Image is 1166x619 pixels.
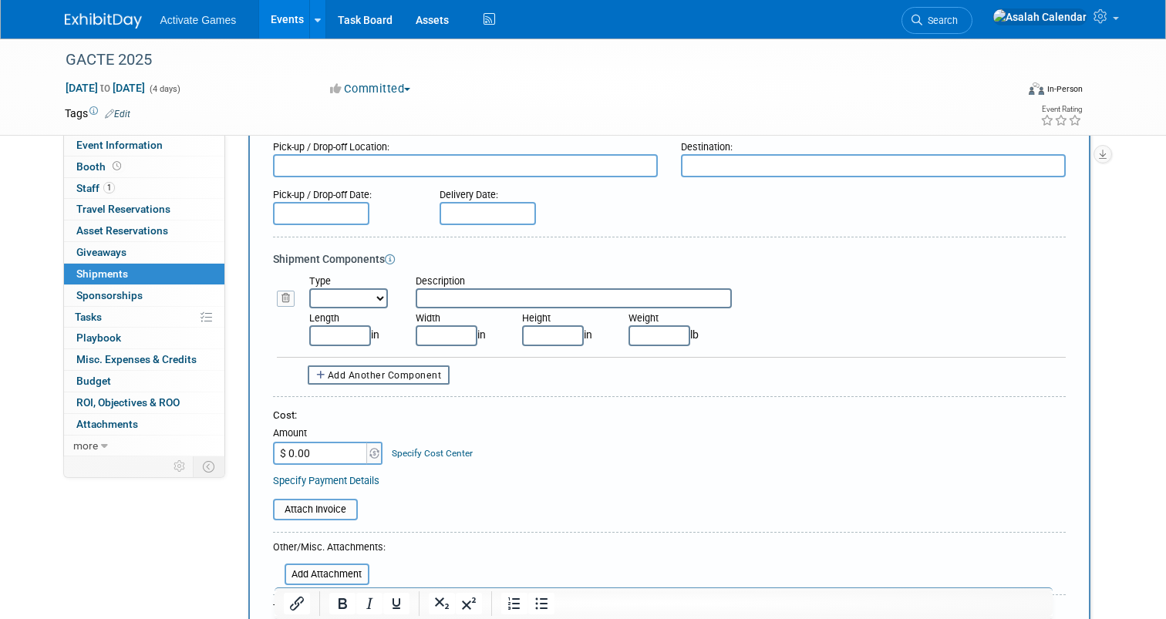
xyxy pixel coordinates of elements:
a: Asset Reservations [64,220,224,241]
a: Sponsorships [64,285,224,306]
span: ROI, Objectives & ROO [76,396,180,409]
div: in [511,311,617,345]
div: Weight [628,311,712,325]
div: in [404,311,511,345]
span: Add Another Component [328,370,442,381]
a: Edit [105,109,130,119]
span: Asset Reservations [76,224,168,237]
td: Toggle Event Tabs [193,456,224,476]
span: Booth [76,160,124,173]
a: Specify Payment Details [273,475,379,486]
span: Staff [76,182,115,194]
div: Pick-up / Drop-off Date: [273,181,416,202]
a: Remove Item [277,292,297,304]
a: Giveaways [64,242,224,263]
span: Search [922,15,958,26]
span: Event Information [76,139,163,151]
span: Shipments [76,267,128,280]
a: Budget [64,371,224,392]
span: Travel Reservations [76,203,170,215]
div: Width [416,311,499,325]
img: ExhibitDay [65,13,142,29]
div: Shipment Components [273,251,1066,267]
div: in [298,311,404,345]
span: Attachments [76,418,138,430]
img: Format-Inperson.png [1029,82,1044,95]
div: Event Rating [1040,106,1082,113]
body: Rich Text Area. Press ALT-0 for help. [8,6,770,22]
a: Specify Cost Center [392,448,473,459]
a: Travel Reservations [64,199,224,220]
a: Misc. Expenses & Credits [64,349,224,370]
span: Playbook [76,331,121,344]
a: Playbook [64,328,224,348]
div: Destination: [681,133,1066,154]
a: Shipments [64,264,224,284]
a: Booth [64,156,224,177]
button: Committed [325,81,416,97]
div: Tag Asset Reservations: [273,601,1066,616]
a: Search [901,7,972,34]
div: Pick-up / Drop-off Location: [273,133,658,154]
div: Delivery Date: [440,181,621,202]
div: Length [309,311,393,325]
span: Misc. Expenses & Credits [76,353,197,365]
div: lb [617,311,723,345]
div: Cost: [273,409,1066,423]
span: Booth not reserved yet [110,160,124,172]
div: GACTE 2025 [60,46,996,74]
a: ROI, Objectives & ROO [64,392,224,413]
span: Sponsorships [76,289,143,301]
span: Giveaways [76,246,126,258]
div: Type [309,274,393,288]
span: Tasks [75,311,102,323]
span: [DATE] [DATE] [65,81,146,95]
div: In-Person [1046,83,1083,95]
div: Other/Misc. Attachments: [273,540,386,558]
a: more [64,436,224,456]
td: Personalize Event Tab Strip [167,456,194,476]
span: Activate Games [160,14,237,26]
div: Height [522,311,605,325]
span: 1 [103,182,115,193]
span: (4 days) [148,84,180,94]
div: Amount [273,426,385,442]
td: Tags [65,106,130,121]
a: Tasks [64,307,224,328]
a: Staff1 [64,178,224,199]
div: Event Format [932,80,1083,103]
div: Description [416,274,747,288]
span: to [98,82,113,94]
img: Asalah Calendar [992,8,1087,25]
span: Budget [76,375,111,387]
button: Add Another Component [308,365,450,385]
span: more [73,439,98,452]
a: Event Information [64,135,224,156]
a: Attachments [64,414,224,435]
